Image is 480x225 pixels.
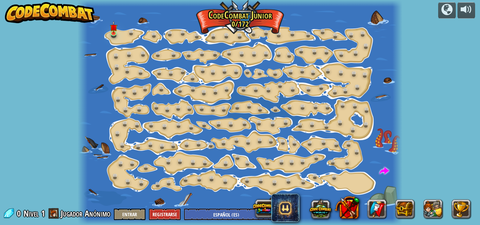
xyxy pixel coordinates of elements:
button: Registrarse [149,209,181,220]
img: CodeCombat - Learn how to code by playing a game [5,2,95,23]
button: Campañas [438,2,456,19]
span: Jugador Anónimo [61,208,110,219]
span: 0 [17,208,23,219]
button: Ajustar volúmen [458,2,475,19]
img: level-banner-unstarted.png [110,21,117,34]
span: 1 [41,208,45,219]
span: Nivel [24,208,39,219]
button: Entrar [114,209,145,220]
